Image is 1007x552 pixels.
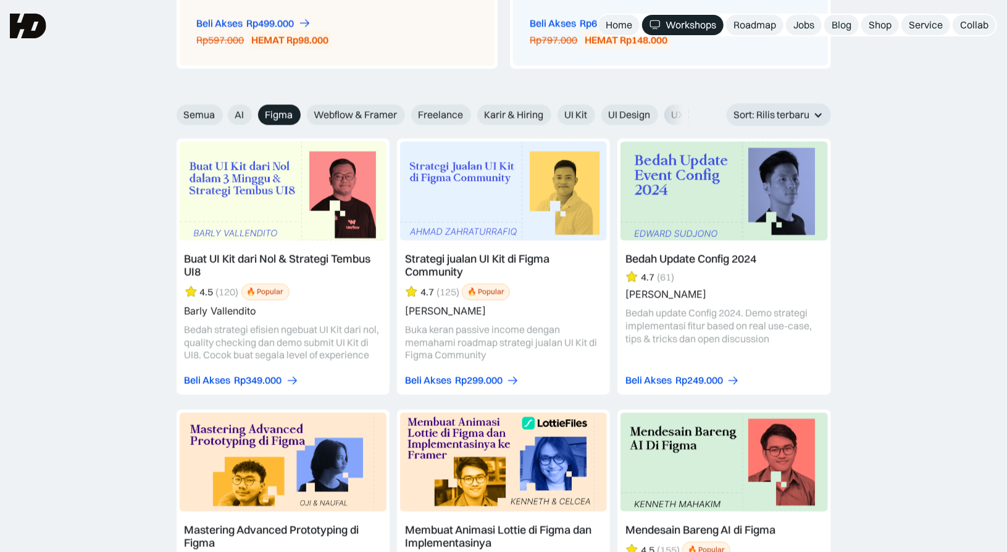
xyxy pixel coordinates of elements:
[252,33,329,46] div: HEMAT Rp98.000
[726,15,783,35] a: Roadmap
[197,33,244,46] div: Rp597.000
[625,374,740,387] a: Beli AksesRp249.000
[185,374,299,387] a: Beli AksesRp349.000
[177,104,689,125] form: Email Form
[609,108,651,121] span: UI Design
[530,17,577,30] div: Beli Akses
[314,108,398,121] span: Webflow & Framer
[869,19,892,31] div: Shop
[530,33,578,46] div: Rp797.000
[235,374,282,387] div: Rp349.000
[585,33,668,46] div: HEMAT Rp148.000
[675,374,723,387] div: Rp249.000
[861,15,899,35] a: Shop
[184,108,215,121] span: Semua
[405,374,451,387] div: Beli Akses
[733,19,776,31] div: Roadmap
[485,108,544,121] span: Karir & Hiring
[235,108,244,121] span: AI
[734,108,810,121] div: Sort: Rilis terbaru
[793,19,814,31] div: Jobs
[786,15,822,35] a: Jobs
[197,17,311,30] a: Beli AksesRp499.000
[185,374,231,387] div: Beli Akses
[197,17,243,30] div: Beli Akses
[455,374,503,387] div: Rp299.000
[530,17,645,30] a: Beli AksesRp649.000
[909,19,943,31] div: Service
[265,108,293,121] span: Figma
[565,108,588,121] span: UI Kit
[901,15,950,35] a: Service
[419,108,464,121] span: Freelance
[642,15,724,35] a: Workshops
[580,17,628,30] div: Rp649.000
[960,19,988,31] div: Collab
[625,374,672,387] div: Beli Akses
[832,19,851,31] div: Blog
[405,374,519,387] a: Beli AksesRp299.000
[953,15,996,35] a: Collab
[672,108,717,121] span: UX Design
[727,103,831,126] div: Sort: Rilis terbaru
[824,15,859,35] a: Blog
[666,19,716,31] div: Workshops
[598,15,640,35] a: Home
[606,19,632,31] div: Home
[247,17,295,30] div: Rp499.000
